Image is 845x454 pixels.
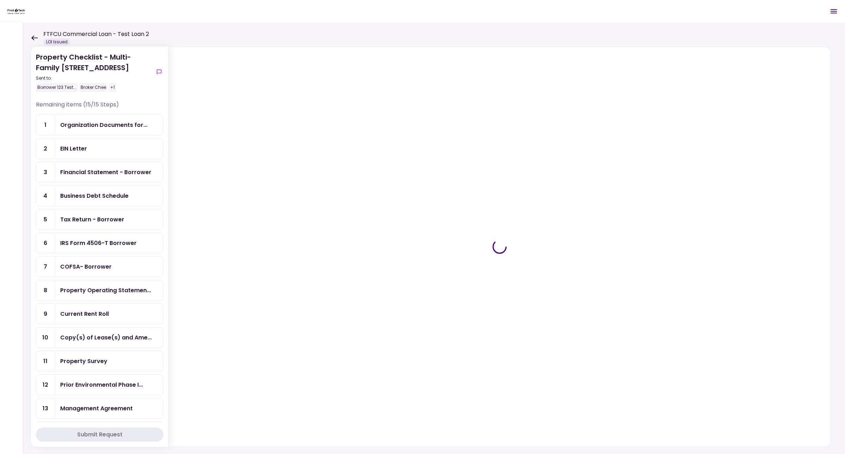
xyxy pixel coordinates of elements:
div: Business Debt Schedule [60,191,129,200]
button: Open menu [825,3,842,20]
div: 14 [36,422,55,442]
a: 7COFSA- Borrower [36,256,163,277]
div: 9 [36,304,55,324]
a: 9Current Rent Roll [36,303,163,324]
div: 5 [36,209,55,229]
div: Borrower 123 Test... [36,83,78,92]
div: Financial Statement - Borrower [60,168,151,177]
img: Partner icon [7,6,26,17]
a: 13Management Agreement [36,398,163,419]
div: 12 [36,375,55,395]
button: show-messages [155,68,163,76]
div: Property Operating Statements [60,286,151,295]
a: 6IRS Form 4506-T Borrower [36,233,163,253]
div: 11 [36,351,55,371]
a: 2EIN Letter [36,138,163,159]
div: +1 [109,83,116,92]
div: 2 [36,139,55,159]
div: Remaining items (15/15 Steps) [36,100,163,115]
a: 11Property Survey [36,351,163,372]
div: Current Rent Roll [60,309,109,318]
div: 6 [36,233,55,253]
div: 7 [36,257,55,277]
div: Management Agreement [60,404,133,413]
button: Submit Request [36,428,163,442]
div: 13 [36,398,55,418]
div: Sent to: [36,75,152,81]
a: 8Property Operating Statements [36,280,163,301]
div: Prior Environmental Phase I and/or Phase II [60,380,143,389]
div: Broker Chee [79,83,107,92]
div: Submit Request [77,430,123,439]
a: 1Organization Documents for Borrowing Entity [36,115,163,135]
div: 1 [36,115,55,135]
div: 10 [36,327,55,348]
div: Property Survey [60,357,107,366]
div: 4 [36,186,55,206]
div: Property Checklist - Multi-Family [STREET_ADDRESS] [36,52,152,92]
div: Tax Return - Borrower [60,215,124,224]
div: Organization Documents for Borrowing Entity [60,121,148,129]
div: COFSA- Borrower [60,262,112,271]
div: IRS Form 4506-T Borrower [60,239,137,247]
a: 3Financial Statement - Borrower [36,162,163,183]
div: EIN Letter [60,144,87,153]
a: 14Property Hazard Insurance Policy and Liability Insurance Policy [36,422,163,442]
a: 4Business Debt Schedule [36,185,163,206]
div: 3 [36,162,55,182]
a: 10Copy(s) of Lease(s) and Amendment(s) [36,327,163,348]
div: LOI Issued [43,38,70,45]
a: 12Prior Environmental Phase I and/or Phase II [36,374,163,395]
div: 8 [36,280,55,300]
h1: FTFCU Commercial Loan - Test Loan 2 [43,30,149,38]
a: 5Tax Return - Borrower [36,209,163,230]
div: Copy(s) of Lease(s) and Amendment(s) [60,333,152,342]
